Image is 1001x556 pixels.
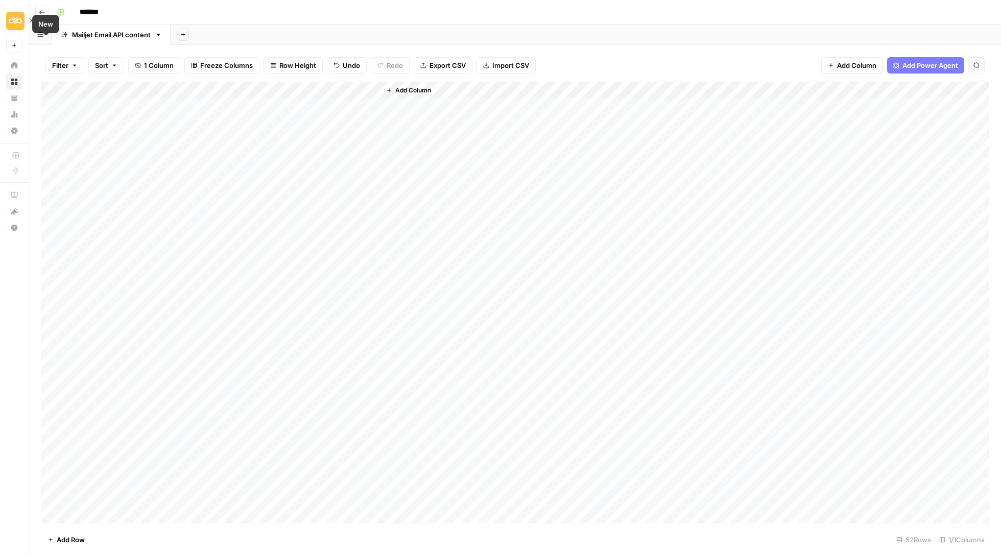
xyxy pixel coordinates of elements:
div: Mailjet Email API content [72,30,151,40]
a: AirOps Academy [6,187,22,203]
button: What's new? [6,203,22,220]
button: Import CSV [476,57,536,74]
span: Sort [95,60,108,70]
button: Sort [88,57,124,74]
button: Add Column [821,57,883,74]
button: Undo [327,57,367,74]
button: Row Height [264,57,323,74]
img: Sinch Logo [6,12,25,30]
a: Usage [6,106,22,123]
a: Settings [6,123,22,139]
span: Add Column [837,60,876,70]
button: Redo [371,57,410,74]
span: Add Power Agent [902,60,958,70]
div: 52 Rows [892,531,935,548]
div: What's new? [7,204,22,219]
button: Add Column [382,84,435,97]
span: Filter [52,60,68,70]
span: Import CSV [492,60,529,70]
span: Redo [387,60,403,70]
button: Add Power Agent [887,57,964,74]
a: Home [6,57,22,74]
span: Freeze Columns [200,60,253,70]
span: Export CSV [430,60,466,70]
button: Filter [45,57,84,74]
button: Export CSV [414,57,472,74]
span: Row Height [279,60,316,70]
div: New [38,19,53,29]
span: 1 Column [144,60,174,70]
button: 1 Column [128,57,180,74]
span: Add Row [57,535,85,545]
a: Mailjet Email API content [52,25,171,45]
button: Help + Support [6,220,22,236]
div: 1/1 Columns [935,531,989,548]
button: Workspace: Sinch [6,8,22,34]
a: Your Data [6,90,22,106]
span: Add Column [395,86,431,95]
span: Undo [343,60,360,70]
button: Freeze Columns [184,57,259,74]
button: Add Row [41,531,91,548]
a: Browse [6,74,22,90]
